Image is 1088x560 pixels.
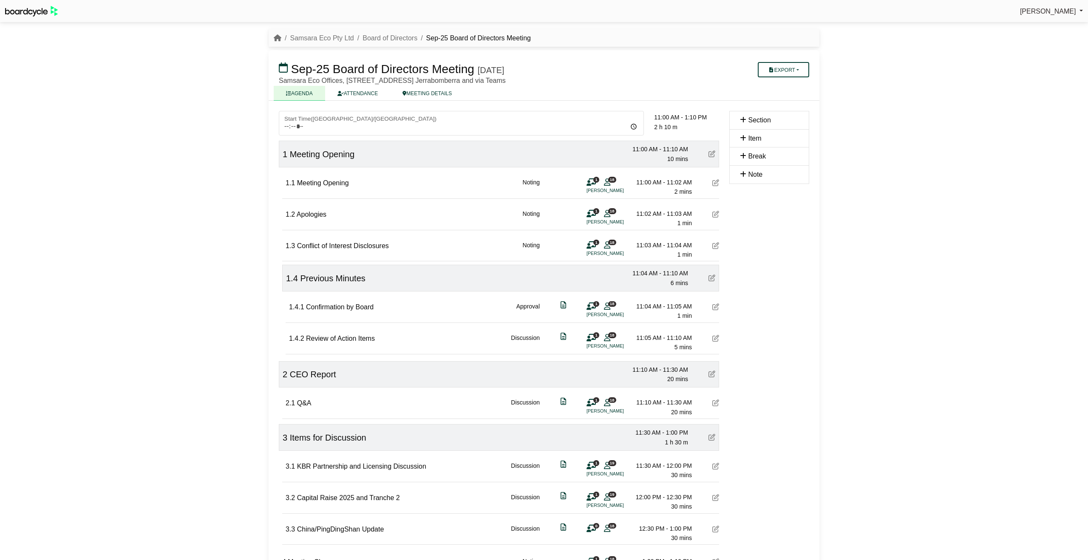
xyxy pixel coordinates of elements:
[632,240,692,250] div: 11:03 AM - 11:04 AM
[511,333,540,352] div: Discussion
[671,280,688,286] span: 6 mins
[274,33,531,44] nav: breadcrumb
[632,178,692,187] div: 11:00 AM - 11:02 AM
[478,65,504,75] div: [DATE]
[632,461,692,470] div: 11:30 AM - 12:00 PM
[671,503,692,510] span: 30 mins
[593,177,599,182] span: 1
[608,177,616,182] span: 18
[511,461,540,480] div: Discussion
[608,208,616,214] span: 18
[632,398,692,407] div: 11:10 AM - 11:30 AM
[297,211,326,218] span: Apologies
[511,524,540,543] div: Discussion
[306,303,374,311] span: Confirmation by Board
[593,301,599,307] span: 1
[748,171,762,178] span: Note
[286,274,298,283] span: 1.4
[629,428,688,437] div: 11:30 AM - 1:00 PM
[1020,6,1083,17] a: [PERSON_NAME]
[608,301,616,307] span: 18
[5,6,58,17] img: BoardcycleBlackGreen-aaafeed430059cb809a45853b8cf6d952af9d84e6e89e1f1685b34bfd5cb7d64.svg
[289,303,304,311] span: 1.4.1
[290,150,354,159] span: Meeting Opening
[632,209,692,218] div: 11:02 AM - 11:03 AM
[297,494,400,501] span: Capital Raise 2025 and Tranche 2
[677,220,692,226] span: 1 min
[667,376,688,382] span: 20 mins
[297,526,384,533] span: China/PingDingShan Update
[286,179,295,187] span: 1.1
[363,34,417,42] a: Board of Directors
[279,77,506,84] span: Samsara Eco Offices, [STREET_ADDRESS] Jerrabomberra and via Teams
[593,332,599,338] span: 1
[608,492,616,497] span: 19
[283,370,287,379] span: 2
[586,407,650,415] li: [PERSON_NAME]
[671,472,692,478] span: 30 mins
[586,187,650,194] li: [PERSON_NAME]
[283,150,287,159] span: 1
[286,494,295,501] span: 3.2
[511,492,540,512] div: Discussion
[677,251,692,258] span: 1 min
[283,433,287,442] span: 3
[586,311,650,318] li: [PERSON_NAME]
[586,470,650,478] li: [PERSON_NAME]
[516,302,540,321] div: Approval
[286,211,295,218] span: 1.2
[665,439,688,446] span: 1 h 30 m
[608,240,616,245] span: 18
[632,333,692,342] div: 11:05 AM - 11:10 AM
[629,365,688,374] div: 11:10 AM - 11:30 AM
[586,502,650,509] li: [PERSON_NAME]
[608,523,616,529] span: 18
[511,398,540,417] div: Discussion
[671,535,692,541] span: 30 mins
[632,524,692,533] div: 12:30 PM - 1:00 PM
[297,399,312,407] span: Q&A
[306,335,375,342] span: Review of Action Items
[274,86,325,101] a: AGENDA
[297,463,426,470] span: KBR Partnership and Licensing Discussion
[290,370,336,379] span: CEO Report
[300,274,365,283] span: Previous Minutes
[289,335,304,342] span: 1.4.2
[586,342,650,350] li: [PERSON_NAME]
[608,332,616,338] span: 18
[286,526,295,533] span: 3.3
[593,397,599,403] span: 1
[290,433,366,442] span: Items for Discussion
[593,492,599,497] span: 1
[674,344,692,351] span: 5 mins
[671,409,692,416] span: 20 mins
[523,240,540,260] div: Noting
[608,460,616,466] span: 19
[593,208,599,214] span: 1
[297,242,389,249] span: Conflict of Interest Disclosures
[758,62,809,77] button: Export
[1020,8,1076,15] span: [PERSON_NAME]
[654,124,677,130] span: 2 h 10 m
[586,250,650,257] li: [PERSON_NAME]
[654,113,719,122] div: 11:00 AM - 1:10 PM
[629,269,688,278] div: 11:04 AM - 11:10 AM
[629,144,688,154] div: 11:00 AM - 11:10 AM
[608,397,616,403] span: 18
[593,523,599,529] span: 0
[632,492,692,502] div: 12:00 PM - 12:30 PM
[325,86,390,101] a: ATTENDANCE
[291,62,474,76] span: Sep-25 Board of Directors Meeting
[286,463,295,470] span: 3.1
[523,178,540,197] div: Noting
[290,34,354,42] a: Samsara Eco Pty Ltd
[632,302,692,311] div: 11:04 AM - 11:05 AM
[286,242,295,249] span: 1.3
[286,399,295,407] span: 2.1
[297,179,349,187] span: Meeting Opening
[390,86,464,101] a: MEETING DETAILS
[748,116,771,124] span: Section
[586,218,650,226] li: [PERSON_NAME]
[674,188,692,195] span: 2 mins
[417,33,531,44] li: Sep-25 Board of Directors Meeting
